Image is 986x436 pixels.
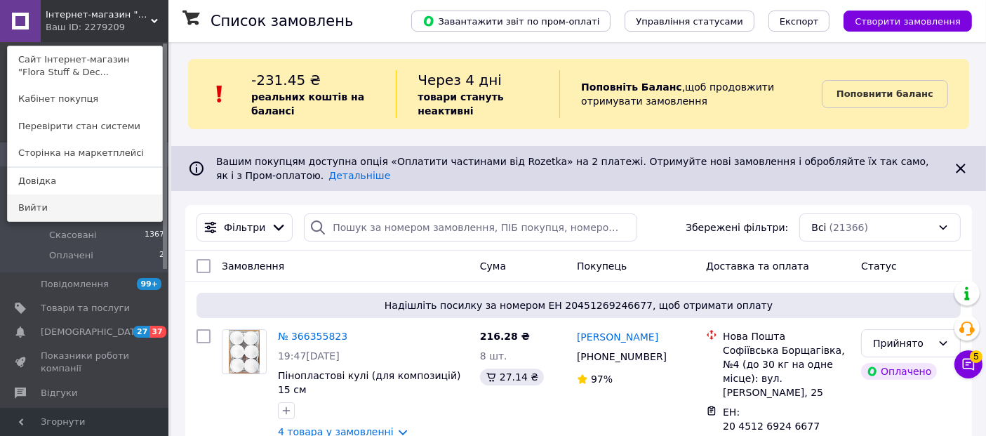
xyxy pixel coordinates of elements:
a: Довідка [8,168,162,194]
b: реальних коштів на балансі [251,91,364,117]
a: Перевірити стан системи [8,113,162,140]
span: Доставка та оплата [706,260,809,272]
button: Експорт [768,11,830,32]
button: Завантажити звіт по пром-оплаті [411,11,611,32]
div: Нова Пошта [723,329,850,343]
span: Показники роботи компанії [41,350,130,375]
span: 216.28 ₴ [480,331,530,342]
span: 99+ [137,278,161,290]
div: Прийнято [873,336,932,351]
span: Фільтри [224,220,265,234]
input: Пошук за номером замовлення, ПІБ покупця, номером телефону, Email, номером накладної [304,213,637,242]
span: Завантажити звіт по пром-оплаті [422,15,599,27]
a: Пінопластові кулі (для композицій) 15 см [278,370,461,395]
span: 8 шт. [480,350,507,362]
span: Товари та послуги [41,302,130,315]
a: Вийти [8,194,162,221]
button: Створити замовлення [844,11,972,32]
span: Експорт [780,16,819,27]
a: [PERSON_NAME] [577,330,658,344]
span: Cума [480,260,506,272]
span: Повідомлення [41,278,109,291]
span: 27 [133,326,149,338]
span: Управління статусами [636,16,743,27]
span: (21366) [830,222,868,233]
span: Оплачені [49,249,93,262]
img: Фото товару [229,330,259,374]
span: 5 [970,350,982,363]
span: Інтернет-магазин "Flora Stuff & Decor" [46,8,151,21]
a: Фото товару [222,329,267,374]
span: 1367 [145,229,164,242]
span: 97% [591,374,613,385]
b: Поповнити баланс [837,88,933,99]
span: Покупець [577,260,627,272]
span: Відгуки [41,387,77,399]
a: Детальніше [328,170,390,181]
a: Поповнити баланс [822,80,948,108]
a: № 366355823 [278,331,347,342]
img: :exclamation: [209,84,230,105]
span: Замовлення [222,260,284,272]
a: Сторінка на маркетплейсі [8,140,162,166]
div: Софіївська Борщагівка, №4 (до 30 кг на одне місце): вул. [PERSON_NAME], 25 [723,343,850,399]
span: Всі [811,220,826,234]
span: Через 4 дні [418,72,502,88]
a: Кабінет покупця [8,86,162,112]
a: Створити замовлення [830,15,972,26]
a: Сайт Інтернет-магазин "Flora Stuff & Dec... [8,46,162,86]
b: товари стануть неактивні [418,91,503,117]
span: ЕН: 20 4512 6924 6677 [723,407,820,432]
span: Скасовані [49,229,97,242]
span: Вашим покупцям доступна опція «Оплатити частинами від Rozetka» на 2 платежі. Отримуйте нові замов... [216,156,929,181]
div: Ваш ID: 2279209 [46,21,105,34]
span: 2 [159,249,164,262]
button: Чат з покупцем5 [954,350,982,378]
span: [DEMOGRAPHIC_DATA] [41,326,145,338]
div: , щоб продовжити отримувати замовлення [559,70,822,118]
span: -231.45 ₴ [251,72,321,88]
span: Збережені фільтри: [686,220,788,234]
span: 37 [149,326,166,338]
span: [PHONE_NUMBER] [577,351,667,362]
div: Оплачено [861,363,937,380]
div: 27.14 ₴ [480,369,544,385]
span: Створити замовлення [855,16,961,27]
button: Управління статусами [625,11,754,32]
span: Статус [861,260,897,272]
b: Поповніть Баланс [581,81,682,93]
span: Надішліть посилку за номером ЕН 20451269246677, щоб отримати оплату [202,298,955,312]
span: 19:47[DATE] [278,350,340,362]
h1: Список замовлень [211,13,353,29]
